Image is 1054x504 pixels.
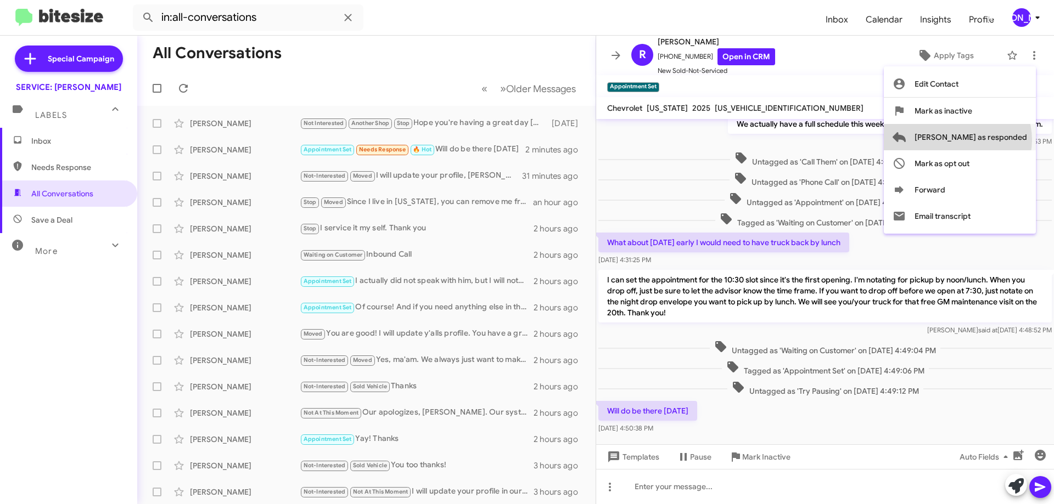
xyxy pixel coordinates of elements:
[884,203,1036,229] button: Email transcript
[915,98,972,124] span: Mark as inactive
[915,150,969,177] span: Mark as opt out
[915,71,958,97] span: Edit Contact
[884,177,1036,203] button: Forward
[915,124,1027,150] span: [PERSON_NAME] as responded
